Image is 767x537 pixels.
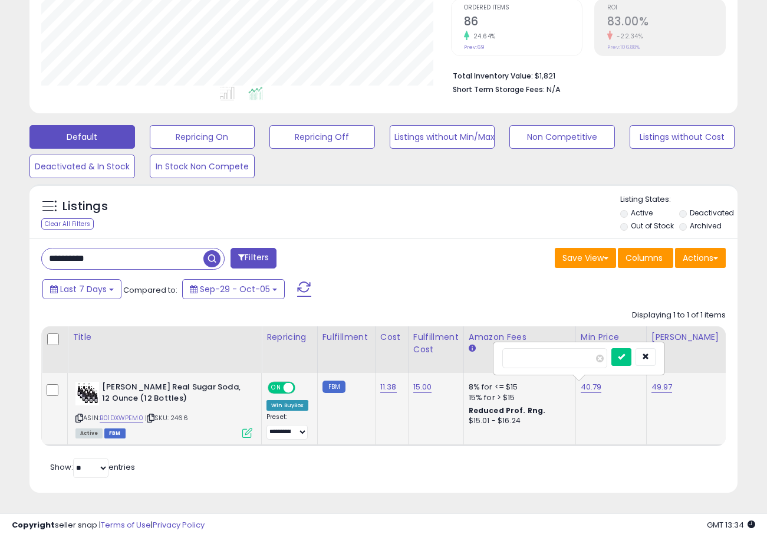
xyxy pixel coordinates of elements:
div: seller snap | | [12,520,205,531]
button: Listings without Cost [630,125,735,149]
a: B01DXWPEM0 [100,413,143,423]
button: Listings without Min/Max [390,125,495,149]
div: 15% for > $15 [469,392,567,403]
span: Columns [626,252,663,264]
div: Preset: [266,413,308,440]
small: Prev: 106.88% [607,44,640,51]
p: Listing States: [620,194,738,205]
small: 24.64% [469,32,496,41]
b: Short Term Storage Fees: [453,84,545,94]
small: FBM [322,381,345,393]
span: Compared to: [123,284,177,296]
label: Archived [690,221,722,231]
button: Repricing On [150,125,255,149]
div: $15.01 - $16.24 [469,416,567,426]
small: Prev: 69 [464,44,485,51]
button: Sep-29 - Oct-05 [182,279,285,299]
div: Fulfillment Cost [413,331,459,356]
label: Out of Stock [631,221,674,231]
small: -22.34% [613,32,643,41]
button: Columns [618,248,673,268]
div: [PERSON_NAME] [651,331,722,343]
span: Show: entries [50,461,135,473]
b: Total Inventory Value: [453,71,533,81]
button: Non Competitive [509,125,615,149]
label: Active [631,208,653,218]
h5: Listings [62,198,108,215]
a: Terms of Use [101,519,151,531]
div: Amazon Fees [469,331,571,343]
a: 15.00 [413,381,432,393]
button: Filters [231,248,276,268]
button: Last 7 Days [42,279,121,299]
span: All listings currently available for purchase on Amazon [75,428,103,438]
h2: 86 [464,15,582,31]
div: ASIN: [75,382,252,437]
div: Fulfillment [322,331,370,343]
button: Actions [675,248,726,268]
img: 51lxD1RAI5L._SL40_.jpg [75,382,99,405]
button: Default [29,125,135,149]
small: Amazon Fees. [469,343,476,354]
strong: Copyright [12,519,55,531]
a: 11.38 [380,381,397,393]
span: ROI [607,5,725,11]
a: 49.97 [651,381,673,393]
a: 40.79 [581,381,602,393]
div: Title [73,331,256,343]
div: Min Price [581,331,641,343]
div: Win BuyBox [266,400,308,411]
a: Privacy Policy [153,519,205,531]
li: $1,821 [453,68,717,82]
span: Sep-29 - Oct-05 [200,283,270,295]
h2: 83.00% [607,15,725,31]
button: Deactivated & In Stock [29,155,135,178]
button: Save View [555,248,616,268]
span: Last 7 Days [60,283,107,295]
span: 2025-10-13 13:34 GMT [707,519,755,531]
span: N/A [547,84,561,95]
span: Ordered Items [464,5,582,11]
span: OFF [294,383,312,393]
div: 8% for <= $15 [469,382,567,392]
span: ON [269,383,284,393]
div: Repricing [266,331,312,343]
span: FBM [104,428,126,438]
span: | SKU: 2466 [145,413,188,423]
div: Clear All Filters [41,218,94,230]
label: Deactivated [690,208,734,218]
div: Cost [380,331,403,343]
button: In Stock Non Compete [150,155,255,178]
b: Reduced Prof. Rng. [469,405,546,415]
button: Repricing Off [269,125,375,149]
div: Displaying 1 to 1 of 1 items [632,310,726,321]
b: [PERSON_NAME] Real Sugar Soda, 12 Ounce (12 Bottles) [102,382,245,407]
